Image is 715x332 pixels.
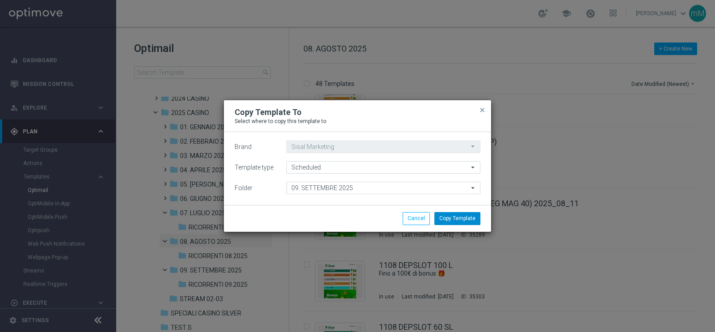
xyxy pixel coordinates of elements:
label: Brand [235,143,252,151]
h2: Copy Template To [235,107,302,118]
label: Template type [235,164,273,171]
i: arrow_drop_down [469,182,478,194]
span: close [479,106,486,114]
label: Folder [235,184,252,192]
button: Copy Template [434,212,480,225]
p: Select where to copy this template to [235,118,480,125]
i: arrow_drop_down [469,141,478,152]
button: Cancel [403,212,430,225]
i: arrow_drop_down [469,162,478,173]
